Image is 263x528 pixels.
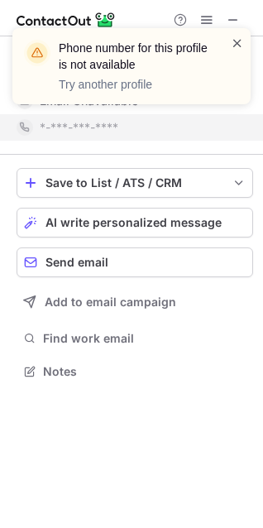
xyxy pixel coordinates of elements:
button: Send email [17,247,253,277]
span: Find work email [43,331,246,346]
header: Phone number for this profile is not available [59,40,211,73]
button: Add to email campaign [17,287,253,317]
span: Send email [45,256,108,269]
p: Try another profile [59,76,211,93]
span: AI write personalized message [45,216,222,229]
button: Notes [17,360,253,383]
button: Find work email [17,327,253,350]
span: Notes [43,364,246,379]
button: save-profile-one-click [17,168,253,198]
img: warning [24,40,50,66]
img: ContactOut v5.3.10 [17,10,116,30]
div: Save to List / ATS / CRM [45,176,224,190]
button: AI write personalized message [17,208,253,238]
span: Add to email campaign [45,295,176,309]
